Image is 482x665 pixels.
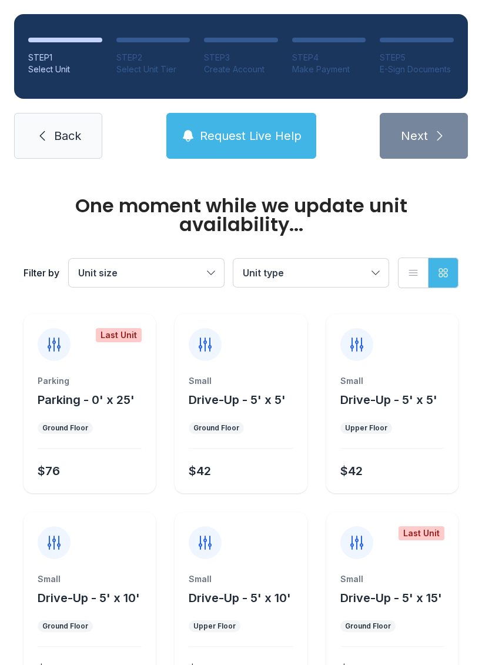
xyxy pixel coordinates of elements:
span: Request Live Help [200,128,302,144]
button: Drive-Up - 5' x 10' [189,590,291,606]
button: Drive-Up - 5' x 10' [38,590,140,606]
div: Filter by [24,266,59,280]
div: STEP 1 [28,52,102,64]
div: Ground Floor [42,423,88,433]
div: Ground Floor [345,621,391,631]
span: Unit type [243,267,284,279]
div: STEP 3 [204,52,278,64]
div: Select Unit [28,64,102,75]
div: STEP 4 [292,52,366,64]
span: Drive-Up - 5' x 15' [340,591,442,605]
div: Upper Floor [193,621,236,631]
span: Back [54,128,81,144]
span: Drive-Up - 5' x 5' [340,393,437,407]
span: Unit size [78,267,118,279]
button: Drive-Up - 5' x 5' [189,392,286,408]
span: Drive-Up - 5' x 10' [189,591,291,605]
div: Select Unit Tier [116,64,190,75]
button: Parking - 0' x 25' [38,392,135,408]
div: E-Sign Documents [380,64,454,75]
span: Drive-Up - 5' x 10' [38,591,140,605]
button: Unit type [233,259,389,287]
div: Upper Floor [345,423,387,433]
div: Small [340,573,444,585]
div: Small [38,573,142,585]
div: Ground Floor [42,621,88,631]
div: Make Payment [292,64,366,75]
div: STEP 2 [116,52,190,64]
div: $76 [38,463,60,479]
div: Ground Floor [193,423,239,433]
div: Small [340,375,444,387]
div: Last Unit [399,526,444,540]
button: Unit size [69,259,224,287]
div: $42 [340,463,363,479]
span: Next [401,128,428,144]
div: Small [189,573,293,585]
button: Drive-Up - 5' x 5' [340,392,437,408]
button: Drive-Up - 5' x 15' [340,590,442,606]
span: Parking - 0' x 25' [38,393,135,407]
div: Small [189,375,293,387]
div: Parking [38,375,142,387]
div: Last Unit [96,328,142,342]
span: Drive-Up - 5' x 5' [189,393,286,407]
div: One moment while we update unit availability... [24,196,458,234]
div: Create Account [204,64,278,75]
div: STEP 5 [380,52,454,64]
div: $42 [189,463,211,479]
